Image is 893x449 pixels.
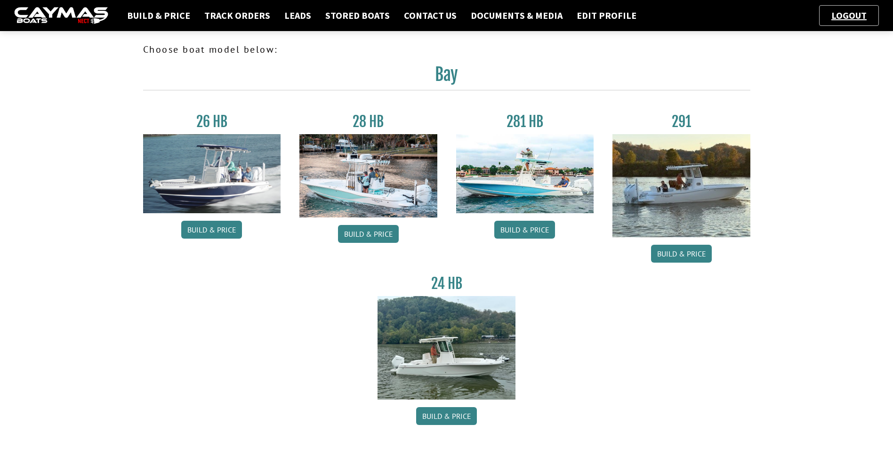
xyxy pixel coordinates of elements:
a: Track Orders [200,9,275,22]
a: Logout [827,9,871,21]
h3: 24 HB [378,275,515,292]
a: Build & Price [651,245,712,263]
img: 28_hb_thumbnail_for_caymas_connect.jpg [299,134,437,217]
a: Edit Profile [572,9,641,22]
a: Contact Us [399,9,461,22]
img: 291_Thumbnail.jpg [612,134,750,237]
a: Leads [280,9,316,22]
h3: 291 [612,113,750,130]
img: 24_HB_thumbnail.jpg [378,296,515,399]
a: Build & Price [122,9,195,22]
img: 26_new_photo_resized.jpg [143,134,281,213]
p: Choose boat model below: [143,42,750,56]
img: 28-hb-twin.jpg [456,134,594,213]
h3: 26 HB [143,113,281,130]
a: Documents & Media [466,9,567,22]
a: Build & Price [181,221,242,239]
a: Build & Price [416,407,477,425]
a: Stored Boats [321,9,394,22]
h3: 28 HB [299,113,437,130]
a: Build & Price [494,221,555,239]
img: caymas-dealer-connect-2ed40d3bc7270c1d8d7ffb4b79bf05adc795679939227970def78ec6f6c03838.gif [14,7,108,24]
h3: 281 HB [456,113,594,130]
a: Build & Price [338,225,399,243]
h2: Bay [143,64,750,90]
